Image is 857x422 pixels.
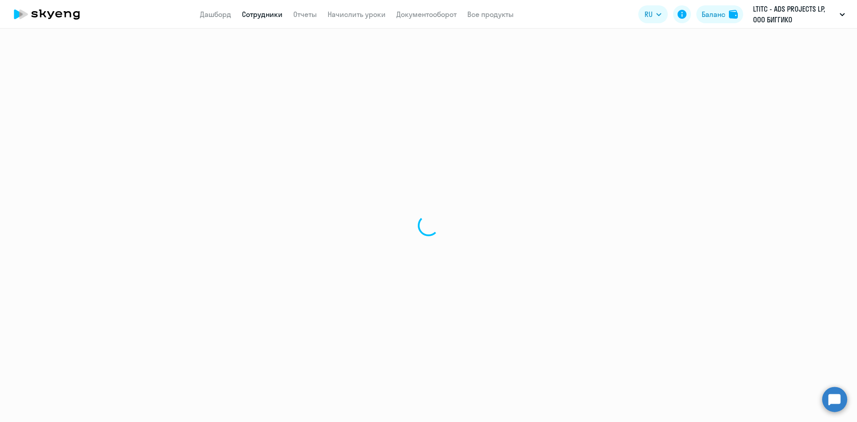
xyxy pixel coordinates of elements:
span: RU [645,9,653,20]
a: Документооборот [396,10,457,19]
p: LTITC - ADS PROJECTS LP, ООО БИГГИКО [753,4,836,25]
a: Начислить уроки [328,10,386,19]
img: balance [729,10,738,19]
a: Дашборд [200,10,231,19]
button: Балансbalance [696,5,743,23]
div: Баланс [702,9,725,20]
a: Все продукты [467,10,514,19]
a: Сотрудники [242,10,283,19]
a: Отчеты [293,10,317,19]
button: RU [638,5,668,23]
button: LTITC - ADS PROJECTS LP, ООО БИГГИКО [749,4,849,25]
